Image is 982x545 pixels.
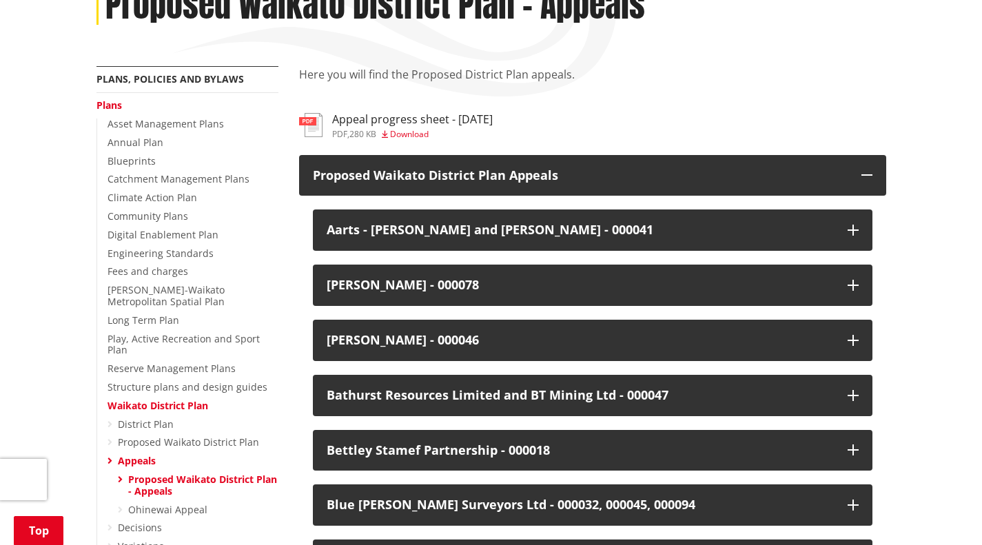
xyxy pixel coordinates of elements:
button: Blue [PERSON_NAME] Surveyors Ltd - 000032, 000045, 000094 [313,484,872,526]
button: [PERSON_NAME] - 000078 [313,265,872,306]
a: Waikato District Plan [108,399,208,412]
a: Blueprints [108,154,156,167]
h3: Appeal progress sheet - [DATE] [332,113,493,126]
a: Catchment Management Plans [108,172,249,185]
a: Decisions [118,521,162,534]
div: Bathurst Resources Limited and BT Mining Ltd - 000047 [327,389,834,402]
a: Fees and charges [108,265,188,278]
p: Proposed Waikato District Plan Appeals [313,169,848,183]
a: Plans [96,99,122,112]
a: Structure plans and design guides [108,380,267,393]
a: Engineering Standards [108,247,214,260]
a: Plans, policies and bylaws [96,72,244,85]
div: Blue [PERSON_NAME] Surveyors Ltd - 000032, 000045, 000094 [327,498,834,512]
a: Digital Enablement Plan [108,228,218,241]
div: Bettley Stamef Partnership - 000018 [327,444,834,457]
button: [PERSON_NAME] - 000046 [313,320,872,361]
button: Bathurst Resources Limited and BT Mining Ltd - 000047 [313,375,872,416]
span: pdf [332,128,347,140]
a: Asset Management Plans [108,117,224,130]
button: Proposed Waikato District Plan Appeals [299,155,886,196]
a: Community Plans [108,209,188,223]
a: Proposed Waikato District Plan - Appeals [128,473,277,497]
img: document-pdf.svg [299,113,323,137]
span: Download [390,128,429,140]
a: Top [14,516,63,545]
a: Ohinewai Appeal [128,503,207,516]
iframe: Messenger Launcher [919,487,968,537]
a: Appeal progress sheet - [DATE] pdf,280 KB Download [299,113,493,138]
a: Reserve Management Plans [108,362,236,375]
p: Here you will find the Proposed District Plan appeals. [299,66,886,99]
div: [PERSON_NAME] - 000046 [327,333,834,347]
a: Play, Active Recreation and Sport Plan [108,332,260,357]
div: Aarts - [PERSON_NAME] and [PERSON_NAME] - 000041 [327,223,834,237]
a: District Plan [118,418,174,431]
button: Aarts - [PERSON_NAME] and [PERSON_NAME] - 000041 [313,209,872,251]
a: Long Term Plan [108,313,179,327]
div: , [332,130,493,138]
a: Annual Plan [108,136,163,149]
span: 280 KB [349,128,376,140]
a: Proposed Waikato District Plan [118,435,259,449]
a: Climate Action Plan [108,191,197,204]
div: [PERSON_NAME] - 000078 [327,278,834,292]
a: [PERSON_NAME]-Waikato Metropolitan Spatial Plan [108,283,225,308]
a: Appeals [118,454,156,467]
button: Bettley Stamef Partnership - 000018 [313,430,872,471]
